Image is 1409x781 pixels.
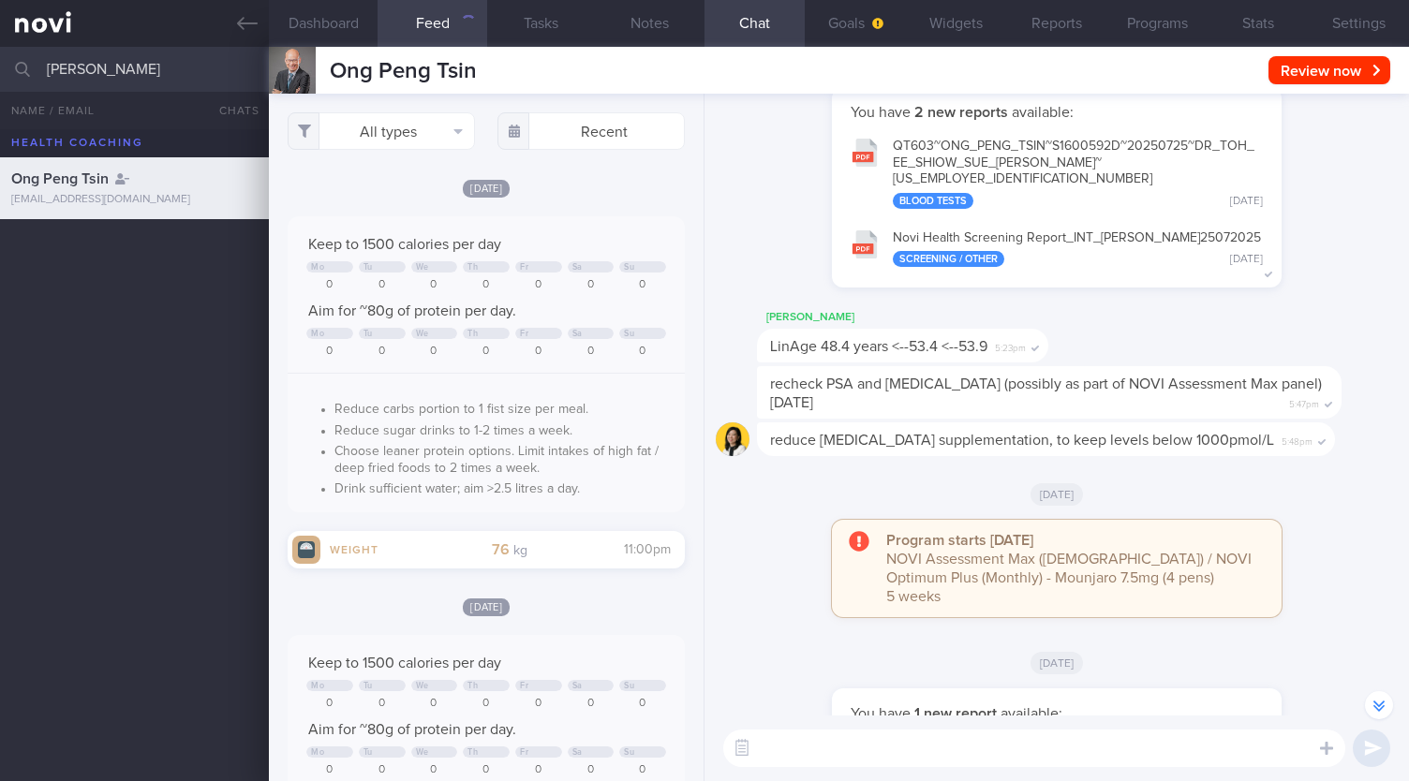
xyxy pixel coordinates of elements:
div: Weight [320,540,395,556]
div: Tu [363,681,373,691]
div: 0 [359,345,406,359]
div: Su [624,681,634,691]
div: Th [467,329,478,339]
div: Mo [311,681,324,691]
div: Th [467,681,478,691]
div: Fr [520,262,528,273]
div: [DATE] [1230,253,1263,267]
li: Reduce sugar drinks to 1-2 times a week. [334,419,666,440]
li: Drink sufficient water; aim >2.5 litres a day. [334,477,666,498]
div: Mo [311,329,324,339]
button: Novi Health Screening Report_INT_[PERSON_NAME]25072025 Screening / Other [DATE] [841,218,1272,277]
div: Screening / Other [893,251,1004,267]
div: 0 [515,345,562,359]
div: 0 [306,763,353,777]
div: 0 [568,345,615,359]
div: [DATE] [1230,195,1263,209]
div: 0 [306,697,353,711]
div: Novi Health Screening Report_ INT_ [PERSON_NAME] 25072025 [893,230,1263,268]
div: 0 [306,278,353,292]
div: Th [467,747,478,758]
div: 0 [515,763,562,777]
span: [DATE] [463,598,510,616]
div: Tu [363,262,373,273]
div: 0 [411,278,458,292]
span: 11:00pm [624,543,671,556]
div: 0 [515,278,562,292]
div: Fr [520,747,528,758]
span: 5:48pm [1282,431,1313,449]
div: 0 [568,763,615,777]
div: Sa [572,747,583,758]
div: 0 [515,697,562,711]
div: Fr [520,329,528,339]
div: Su [624,747,634,758]
span: Keep to 1500 calories per day [308,237,501,252]
div: 0 [463,697,510,711]
button: Review now [1268,56,1390,84]
button: QT603~ONG_PENG_TSIN~S1600592D~20250725~DR_TOH_EE_SHIOW_SUE_[PERSON_NAME]~[US_EMPLOYER_IDENTIFICAT... [841,126,1272,218]
strong: 76 [492,542,510,557]
small: kg [513,544,527,557]
span: Ong Peng Tsin [330,60,477,82]
span: [DATE] [1031,652,1084,674]
div: 0 [619,345,666,359]
div: We [416,262,429,273]
div: 0 [359,697,406,711]
div: 0 [359,763,406,777]
div: Tu [363,747,373,758]
button: All types [288,112,475,150]
div: 0 [463,345,510,359]
div: We [416,329,429,339]
div: 0 [568,278,615,292]
span: reduce [MEDICAL_DATA] supplementation, to keep levels below 1000pmol/L [770,433,1274,448]
div: 0 [463,278,510,292]
div: Mo [311,747,324,758]
span: 5 weeks [886,589,941,604]
div: Tu [363,329,373,339]
p: You have available: [851,103,1263,122]
strong: Program starts [DATE] [886,533,1033,548]
div: 0 [411,763,458,777]
div: 0 [619,763,666,777]
span: NOVI Assessment Max ([DEMOGRAPHIC_DATA]) / NOVI Optimum Plus (Monthly) - Mounjaro 7.5mg (4 pens) [886,552,1252,585]
div: 0 [411,345,458,359]
div: Su [624,329,634,339]
div: Sa [572,262,583,273]
div: 0 [411,697,458,711]
span: 5:23pm [995,337,1026,355]
span: LinAge 48.4 years <--53.4 <--53.9 [770,339,987,354]
span: [DATE] [1031,483,1084,506]
strong: 2 new reports [911,105,1012,120]
div: Sa [572,681,583,691]
div: [PERSON_NAME] [757,306,1105,329]
div: Mo [311,262,324,273]
strong: 1 new report [911,706,1001,721]
div: Su [624,262,634,273]
span: Aim for ~80g of protein per day. [308,303,516,318]
div: 0 [619,278,666,292]
span: Keep to 1500 calories per day [308,656,501,670]
div: 0 [306,345,353,359]
div: 0 [463,763,510,777]
div: Th [467,262,478,273]
span: 5:47pm [1289,393,1319,411]
div: Sa [572,329,583,339]
button: Chats [194,92,269,129]
span: [DATE] [463,180,510,198]
li: Reduce carbs portion to 1 fist size per meal. [334,397,666,419]
div: We [416,747,429,758]
span: Aim for ~80g of protein per day. [308,722,516,737]
div: [EMAIL_ADDRESS][DOMAIN_NAME] [11,193,258,207]
div: 0 [619,697,666,711]
p: You have available: [851,704,1263,723]
span: recheck PSA and [MEDICAL_DATA] (possibly as part of NOVI Assessment Max panel) [DATE] [770,376,1322,410]
div: QT603~ONG_ PENG_ TSIN~S1600592D~20250725~DR_ TOH_ EE_ SHIOW_ SUE_ [PERSON_NAME]~[US_EMPLOYER_IDEN... [893,139,1263,209]
li: Choose leaner protein options. Limit intakes of high fat / deep fried foods to 2 times a week. [334,439,666,477]
div: Fr [520,681,528,691]
div: 0 [568,697,615,711]
div: Blood Tests [893,193,973,209]
div: 0 [359,278,406,292]
div: We [416,681,429,691]
span: Ong Peng Tsin [11,171,109,186]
